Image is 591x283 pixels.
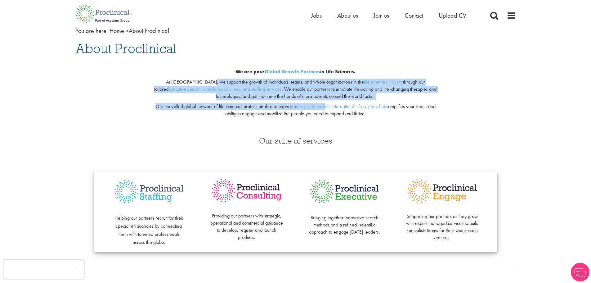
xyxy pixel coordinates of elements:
span: About Proclinical [110,27,169,35]
iframe: reCAPTCHA [4,260,84,279]
span: About Proclinical [75,40,176,57]
p: Our unrivalled global network of life sciences professionals and expertise amplifies your reach a... [150,103,441,117]
img: Proclinical Staffing [113,178,186,206]
a: life sciences industry [364,79,403,85]
p: Providing our partners with strategic, operational and commercial guidance to develop, register a... [210,206,283,241]
span: > [126,27,129,35]
p: Supporting our partners as they grow with expert managed services to build specialists teams for ... [406,206,479,241]
a: Join us [374,11,389,20]
img: Proclinical Engage [406,178,479,204]
img: Proclinical Consulting [210,178,283,203]
h3: Our suite of services [75,137,516,145]
p: Bringing together innovative search methods and a refined, scientific approach to engage [DATE] l... [308,207,381,235]
span: Helping our partners recruit for their specialist vacancies by connecting them with talented prof... [114,215,183,245]
a: Global Growth Partners [265,68,320,75]
a: across the world's international life science hubs [296,103,388,110]
a: About us [337,11,358,20]
b: We are your in Life Sciences. [235,68,356,75]
a: executive search, workforce solutions, and staffing services [168,86,282,92]
img: Proclinical Executive [308,178,381,206]
a: Upload CV [439,11,466,20]
a: breadcrumb link to Home [110,27,124,35]
span: You are here: [75,27,108,35]
img: Chatbot [571,263,589,281]
a: Jobs [311,11,322,20]
a: Contact [405,11,423,20]
p: At [GEOGRAPHIC_DATA], we support the growth of individuals, teams, and whole organizations in the... [150,79,441,100]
